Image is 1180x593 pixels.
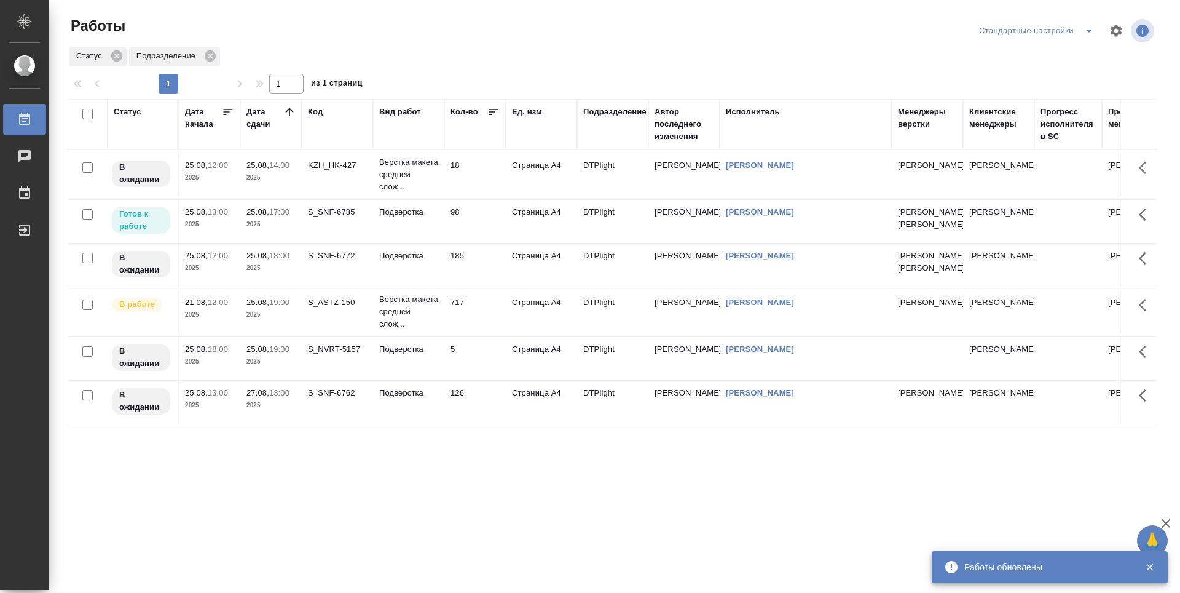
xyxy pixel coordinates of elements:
[119,208,163,233] p: Готов к работе
[1102,244,1173,287] td: [PERSON_NAME]
[1131,153,1161,183] button: Здесь прячутся важные кнопки
[114,106,141,118] div: Статус
[898,206,957,231] p: [PERSON_NAME], [PERSON_NAME]
[185,161,208,170] p: 25.08,
[308,206,367,218] div: S_SNF-6785
[726,106,780,118] div: Исполнитель
[379,293,438,330] p: Верстка макета средней слож...
[1131,200,1161,229] button: Здесь прячутся важные кнопки
[1102,337,1173,380] td: [PERSON_NAME]
[379,106,421,118] div: Вид работ
[450,106,478,118] div: Кол-во
[1137,562,1162,573] button: Закрыть
[898,387,957,399] p: [PERSON_NAME]
[119,345,163,370] p: В ожидании
[246,172,296,184] p: 2025
[111,250,171,279] div: Исполнитель назначен, приступать к работе пока рано
[1101,16,1131,46] span: Настроить таблицу
[308,250,367,262] div: S_SNF-6772
[111,159,171,188] div: Исполнитель назначен, приступать к работе пока рано
[208,207,228,217] p: 13:00
[208,161,228,170] p: 12:00
[726,161,794,170] a: [PERSON_NAME]
[726,344,794,354] a: [PERSON_NAME]
[246,207,269,217] p: 25.08,
[969,106,1028,130] div: Клиентские менеджеры
[185,298,208,307] p: 21.08,
[583,106,647,118] div: Подразделение
[726,388,794,397] a: [PERSON_NAME]
[308,387,367,399] div: S_SNF-6762
[185,388,208,397] p: 25.08,
[119,161,163,186] p: В ожидании
[898,106,957,130] div: Менеджеры верстки
[963,290,1034,333] td: [PERSON_NAME]
[111,343,171,372] div: Исполнитель назначен, приступать к работе пока рано
[648,200,720,243] td: [PERSON_NAME]
[444,381,506,424] td: 126
[269,207,289,217] p: 17:00
[506,290,577,333] td: Страница А4
[311,76,363,94] span: из 1 страниц
[577,290,648,333] td: DTPlight
[308,106,323,118] div: Код
[1131,244,1161,273] button: Здесь прячутся важные кнопки
[246,161,269,170] p: 25.08,
[726,298,794,307] a: [PERSON_NAME]
[648,153,720,196] td: [PERSON_NAME]
[185,399,234,412] p: 2025
[246,262,296,274] p: 2025
[379,156,438,193] p: Верстка макета средней слож...
[1102,290,1173,333] td: [PERSON_NAME]
[379,206,438,218] p: Подверстка
[111,206,171,235] div: Исполнитель может приступить к работе
[963,381,1034,424] td: [PERSON_NAME]
[726,207,794,217] a: [PERSON_NAME]
[506,337,577,380] td: Страница А4
[1108,106,1167,130] div: Проектные менеджеры
[898,296,957,309] p: [PERSON_NAME]
[379,250,438,262] p: Подверстка
[269,161,289,170] p: 14:00
[269,388,289,397] p: 13:00
[208,344,228,354] p: 18:00
[129,47,220,66] div: Подразделение
[308,159,367,172] div: KZH_HK-427
[246,298,269,307] p: 25.08,
[577,153,648,196] td: DTPlight
[185,262,234,274] p: 2025
[185,356,234,368] p: 2025
[246,344,269,354] p: 25.08,
[976,21,1101,41] div: split button
[963,153,1034,196] td: [PERSON_NAME]
[185,218,234,231] p: 2025
[111,296,171,313] div: Исполнитель выполняет работу
[76,50,106,62] p: Статус
[308,343,367,356] div: S_NVRT-5157
[69,47,127,66] div: Статус
[1040,106,1096,143] div: Прогресс исполнителя в SC
[964,561,1127,573] div: Работы обновлены
[379,387,438,399] p: Подверстка
[963,200,1034,243] td: [PERSON_NAME]
[648,244,720,287] td: [PERSON_NAME]
[185,172,234,184] p: 2025
[246,218,296,231] p: 2025
[963,337,1034,380] td: [PERSON_NAME]
[246,309,296,321] p: 2025
[648,381,720,424] td: [PERSON_NAME]
[444,153,506,196] td: 18
[963,244,1034,287] td: [PERSON_NAME]
[1131,337,1161,367] button: Здесь прячутся важные кнопки
[506,200,577,243] td: Страница А4
[308,296,367,309] div: S_ASTZ-150
[185,344,208,354] p: 25.08,
[119,389,163,413] p: В ожидании
[208,388,228,397] p: 13:00
[185,251,208,260] p: 25.08,
[444,200,506,243] td: 98
[1142,528,1163,554] span: 🙏
[111,387,171,416] div: Исполнитель назначен, приступать к работе пока рано
[185,207,208,217] p: 25.08,
[648,290,720,333] td: [PERSON_NAME]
